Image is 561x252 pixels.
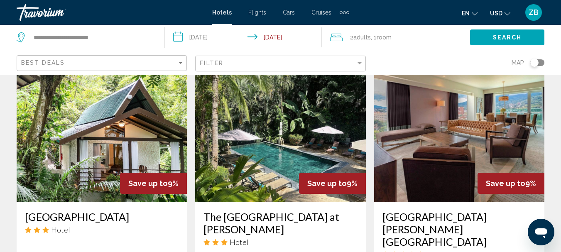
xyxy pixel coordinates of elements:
[203,210,357,235] a: The [GEOGRAPHIC_DATA] at [PERSON_NAME]
[478,173,544,194] div: 9%
[493,34,522,41] span: Search
[21,60,184,67] mat-select: Sort by
[307,179,347,188] span: Save up to
[311,9,331,16] a: Cruises
[523,4,544,21] button: User Menu
[353,34,371,41] span: Adults
[377,34,392,41] span: Room
[340,6,349,19] button: Extra navigation items
[212,9,232,16] a: Hotels
[524,59,544,66] button: Toggle map
[200,60,223,66] span: Filter
[248,9,266,16] a: Flights
[128,179,168,188] span: Save up to
[462,10,470,17] span: en
[350,32,371,43] span: 2
[165,25,321,50] button: Check-in date: Jan 18, 2026 Check-out date: Jan 24, 2026
[512,57,524,69] span: Map
[195,69,365,202] img: Hotel image
[371,32,392,43] span: , 1
[462,7,478,19] button: Change language
[299,173,366,194] div: 9%
[490,10,502,17] span: USD
[25,225,179,234] div: 3 star Hotel
[470,29,544,45] button: Search
[21,59,65,66] span: Best Deals
[17,69,187,202] img: Hotel image
[490,7,510,19] button: Change currency
[283,9,295,16] a: Cars
[17,4,204,21] a: Travorium
[528,219,554,245] iframe: Button to launch messaging window
[51,225,70,234] span: Hotel
[322,25,470,50] button: Travelers: 2 adults, 0 children
[120,173,187,194] div: 9%
[486,179,525,188] span: Save up to
[529,8,539,17] span: ZB
[230,237,249,247] span: Hotel
[195,55,365,72] button: Filter
[374,69,544,202] img: Hotel image
[382,210,536,248] a: [GEOGRAPHIC_DATA][PERSON_NAME] [GEOGRAPHIC_DATA]
[203,237,357,247] div: 3 star Hotel
[25,210,179,223] a: [GEOGRAPHIC_DATA]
